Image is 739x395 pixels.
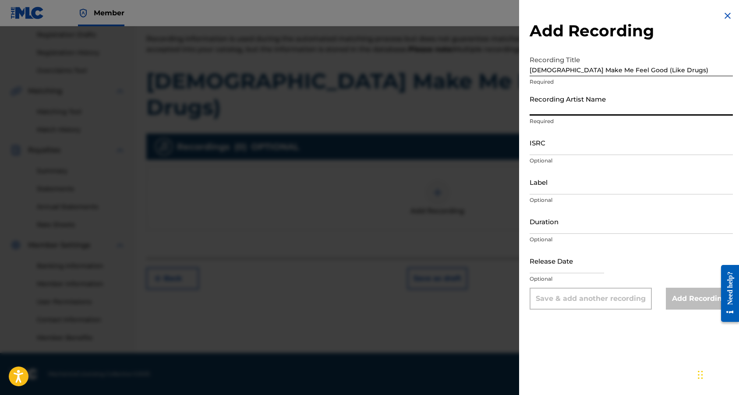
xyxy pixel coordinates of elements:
[530,78,733,86] p: Required
[714,256,739,331] iframe: Resource Center
[530,236,733,243] p: Optional
[530,196,733,204] p: Optional
[695,353,739,395] iframe: Chat Widget
[530,157,733,165] p: Optional
[11,7,44,19] img: MLC Logo
[94,8,124,18] span: Member
[78,8,88,18] img: Top Rightsholder
[530,21,733,41] h2: Add Recording
[530,117,733,125] p: Required
[530,275,733,283] p: Optional
[698,362,703,388] div: Drag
